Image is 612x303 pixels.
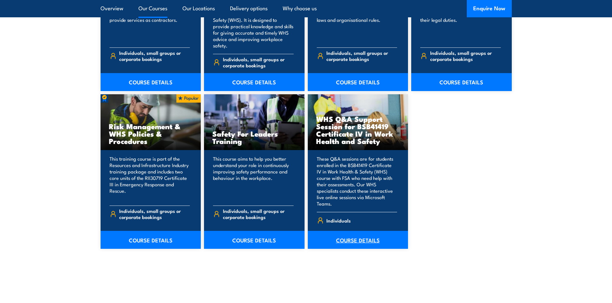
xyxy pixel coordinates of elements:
[213,156,294,200] p: This course aims to help you better understand your role in continuously improving safety perform...
[101,231,201,249] a: COURSE DETAILS
[411,73,512,91] a: COURSE DETAILS
[326,215,351,225] span: Individuals
[119,50,190,62] span: Individuals, small groups or corporate bookings
[223,208,294,220] span: Individuals, small groups or corporate bookings
[223,56,294,68] span: Individuals, small groups or corporate bookings
[109,122,193,145] h3: Risk Management & WHS Policies & Procedures
[316,115,400,145] h3: WHS Q&A Support Session for BSB41419 Certificate IV in Work Health and Safety
[110,156,190,200] p: This training course is part of the Resources and Infrastructure Industry training package and in...
[308,231,408,249] a: COURSE DETAILS
[308,73,408,91] a: COURSE DETAILS
[204,73,305,91] a: COURSE DETAILS
[119,208,190,220] span: Individuals, small groups or corporate bookings
[326,50,397,62] span: Individuals, small groups or corporate bookings
[204,231,305,249] a: COURSE DETAILS
[101,73,201,91] a: COURSE DETAILS
[317,156,397,207] p: These Q&A sessions are for students enrolled in the BSB41419 Certificate IV in Work Health & Safe...
[430,50,501,62] span: Individuals, small groups or corporate bookings
[212,130,296,145] h3: Safety For Leaders Training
